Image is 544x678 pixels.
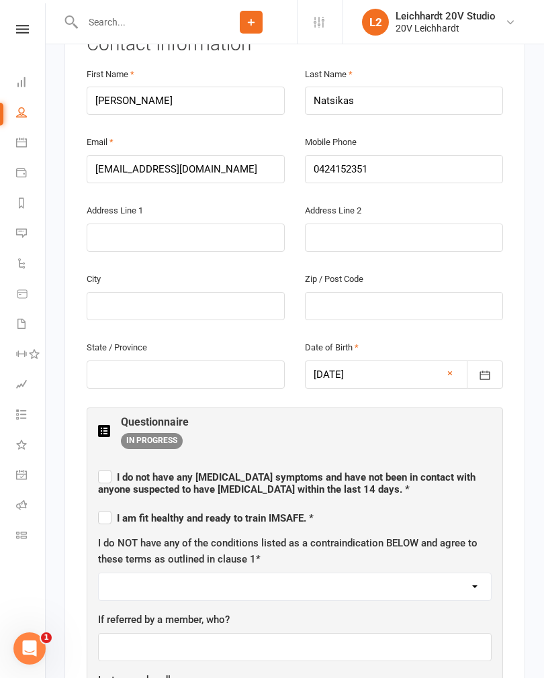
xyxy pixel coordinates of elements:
[98,612,230,628] label: If referred by a member, who?
[305,341,359,355] label: Date of Birth
[305,68,353,82] label: Last Name
[305,273,363,287] label: Zip / Post Code
[396,22,496,34] div: 20V Leichhardt
[98,471,475,495] span: I do not have any [MEDICAL_DATA] symptoms and have not been in contact with anyone suspected to h...
[16,189,46,220] a: Reports
[16,129,46,159] a: Calendar
[16,68,46,99] a: Dashboard
[16,491,46,522] a: Roll call kiosk mode
[305,136,357,150] label: Mobile Phone
[16,522,46,552] a: Class kiosk mode
[79,13,206,32] input: Search...
[16,280,46,310] a: Product Sales
[121,416,189,428] h3: Questionnaire
[305,204,361,218] label: Address Line 2
[396,10,496,22] div: Leichhardt 20V Studio
[447,365,453,381] a: ×
[16,159,46,189] a: Payments
[13,632,46,665] iframe: Intercom live chat
[98,535,492,567] label: I do NOT have any of the conditions listed as a contraindication BELOW and agree to these terms a...
[87,273,101,287] label: City
[98,512,314,524] span: I am fit healthy and ready to train IMSAFE. *
[121,433,183,449] span: IN PROGRESS
[41,632,52,643] span: 1
[362,9,389,36] div: L2
[87,136,114,150] label: Email
[16,371,46,401] a: Assessments
[16,461,46,491] a: General attendance kiosk mode
[87,204,143,218] label: Address Line 1
[87,341,147,355] label: State / Province
[16,431,46,461] a: What's New
[87,34,503,55] h3: Contact Information
[87,68,134,82] label: First Name
[16,99,46,129] a: People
